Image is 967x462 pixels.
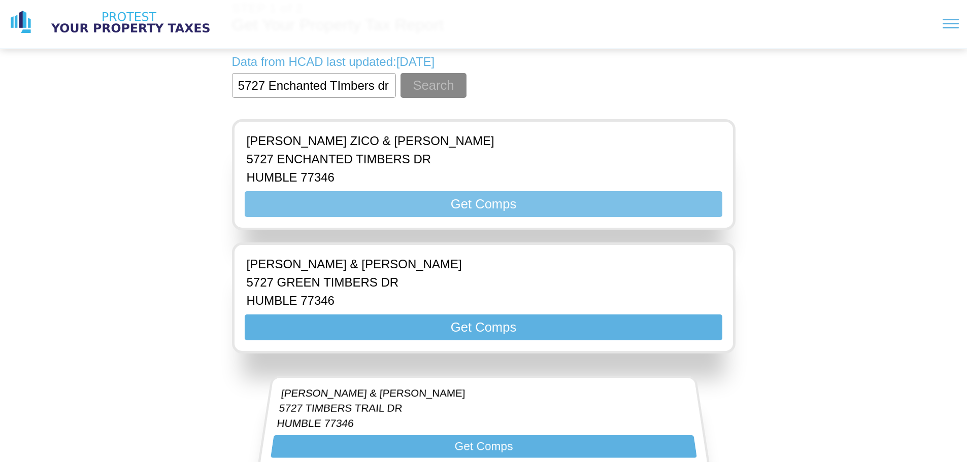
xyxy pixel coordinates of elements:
[8,10,219,35] a: logo logo text
[247,134,494,148] p: [PERSON_NAME] ZICO & [PERSON_NAME]
[280,388,465,400] p: [PERSON_NAME] & [PERSON_NAME]
[276,418,464,430] p: HUMBLE 77346
[42,10,219,35] img: logo text
[247,152,494,166] p: 5727 ENCHANTED TIMBERS DR
[245,314,722,340] button: Get Comps
[245,191,722,217] button: Get Comps
[278,403,465,414] p: 5727 TIMBERS TRAIL DR
[247,275,462,290] p: 5727 GREEN TIMBERS DR
[247,294,462,308] p: HUMBLE 77346
[8,10,34,35] img: logo
[401,73,466,98] button: Search
[232,55,736,69] p: Data from HCAD last updated: [DATE]
[247,257,462,271] p: [PERSON_NAME] & [PERSON_NAME]
[270,435,696,458] button: Get Comps
[247,170,494,185] p: HUMBLE 77346
[232,73,396,98] input: Enter Property Address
